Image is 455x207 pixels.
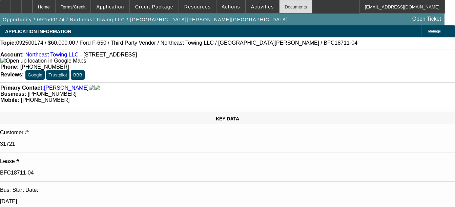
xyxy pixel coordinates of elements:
[96,4,124,9] span: Application
[216,116,239,121] span: KEY DATA
[16,40,357,46] span: 092500174 / $60,000.00 / Ford F-650 / Third Party Vendor / Northeast Towing LLC / [GEOGRAPHIC_DAT...
[428,29,441,33] span: Manage
[246,0,279,13] button: Activities
[0,58,86,64] a: View Google Maps
[0,40,16,46] strong: Topic:
[91,0,129,13] button: Application
[216,0,245,13] button: Actions
[0,97,19,103] strong: Mobile:
[0,91,26,97] strong: Business:
[25,70,45,80] button: Google
[28,91,77,97] span: [PHONE_NUMBER]
[21,97,69,103] span: [PHONE_NUMBER]
[80,52,137,57] span: - [STREET_ADDRESS]
[135,4,173,9] span: Credit Package
[0,64,19,70] strong: Phone:
[3,17,288,22] span: Opportunity / 092500174 / Northeast Towing LLC / [GEOGRAPHIC_DATA][PERSON_NAME][GEOGRAPHIC_DATA]
[179,0,216,13] button: Resources
[0,72,24,77] strong: Reviews:
[0,85,44,91] strong: Primary Contact:
[89,85,94,91] img: facebook-icon.png
[94,85,100,91] img: linkedin-icon.png
[0,52,24,57] strong: Account:
[46,70,69,80] button: Trustpilot
[20,64,69,70] span: [PHONE_NUMBER]
[184,4,211,9] span: Resources
[25,52,79,57] a: Northeast Towing LLC
[130,0,179,13] button: Credit Package
[44,85,89,91] a: [PERSON_NAME]
[222,4,240,9] span: Actions
[71,70,85,80] button: BBB
[5,29,71,34] span: APPLICATION INFORMATION
[251,4,274,9] span: Activities
[0,58,86,64] img: Open up location in Google Maps
[410,13,444,25] a: Open Ticket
